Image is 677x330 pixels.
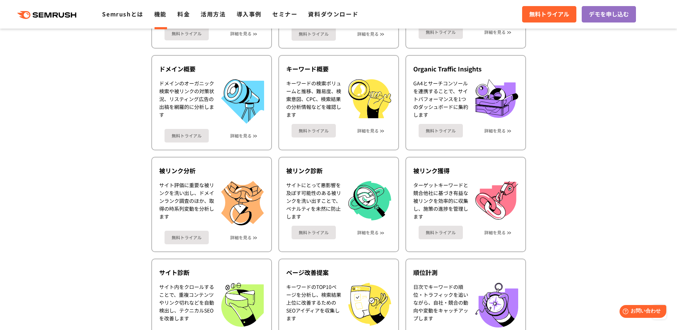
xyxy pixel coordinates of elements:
a: デモを申し込む [582,6,636,22]
a: 無料トライアル [292,27,336,41]
img: Organic Traffic Insights [475,79,518,118]
a: 詳細を見る [484,230,506,235]
div: キーワード概要 [286,65,391,73]
span: 無料トライアル [529,10,569,19]
a: 詳細を見る [230,235,252,240]
a: 無料トライアル [419,226,463,239]
a: 詳細を見る [230,31,252,36]
img: 順位計測 [475,283,518,327]
iframe: Help widget launcher [613,302,669,322]
div: ドメイン概要 [159,65,264,73]
a: 無料トライアル [522,6,576,22]
div: ページ改善提案 [286,268,391,277]
div: サイトにとって悪影響を及ぼす可能性のある被リンクを洗い出すことで、ペナルティを未然に防止します [286,181,341,221]
img: サイト診断 [221,283,264,327]
a: 無料トライアル [165,27,209,40]
a: 導入事例 [237,10,262,18]
a: 詳細を見る [357,230,379,235]
img: 被リンク獲得 [475,181,518,220]
img: キーワード概要 [348,79,391,118]
a: 機能 [154,10,167,18]
div: キーワードの検索ボリュームと推移、難易度、検索意図、CPC、検索結果の分析情報などを確認します [286,79,341,119]
div: 被リンク獲得 [413,166,518,175]
div: キーワードのTOP10ページを分析し、検索結果上位に改善するためのSEOアイディアを収集します [286,283,341,326]
a: 資料ダウンロード [308,10,358,18]
div: 順位計測 [413,268,518,277]
a: 詳細を見る [484,128,506,133]
div: 日次でキーワードの順位・トラフィックを追いながら、自社・競合の動向や変動をキャッチアップします [413,283,468,327]
div: 被リンク分析 [159,166,264,175]
div: サイト内をクロールすることで、重複コンテンツやリンク切れなどを自動検出し、テクニカルSEOを改善します [159,283,214,327]
a: 詳細を見る [357,31,379,36]
div: サイト評価に重要な被リンクを洗い出し、ドメインランク調査のほか、取得の時系列変動を分析します [159,181,214,225]
a: 詳細を見る [230,133,252,138]
a: 無料トライアル [419,124,463,137]
div: ドメインのオーガニック検索や被リンクの対策状況、リスティング広告の出稿を網羅的に分析します [159,79,214,124]
a: 活用方法 [201,10,226,18]
a: Semrushとは [102,10,143,18]
a: 詳細を見る [357,128,379,133]
img: 被リンク診断 [348,181,391,221]
img: 被リンク分析 [221,181,264,225]
a: セミナー [272,10,297,18]
a: 無料トライアル [419,25,463,39]
div: GA4とサーチコンソールを連携することで、サイトパフォーマンスを1つのダッシュボードに集約します [413,79,468,119]
a: 詳細を見る [484,30,506,35]
img: ページ改善提案 [348,283,391,326]
div: サイト診断 [159,268,264,277]
a: 無料トライアル [292,124,336,137]
span: デモを申し込む [589,10,629,19]
a: 無料トライアル [165,231,209,244]
a: 料金 [177,10,190,18]
a: 無料トライアル [165,129,209,142]
div: 被リンク診断 [286,166,391,175]
img: ドメイン概要 [221,79,264,124]
div: ターゲットキーワードと競合他社に基づき有益な被リンクを効率的に収集し、施策の進捗を管理します [413,181,468,220]
div: Organic Traffic Insights [413,65,518,73]
a: 無料トライアル [292,226,336,239]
